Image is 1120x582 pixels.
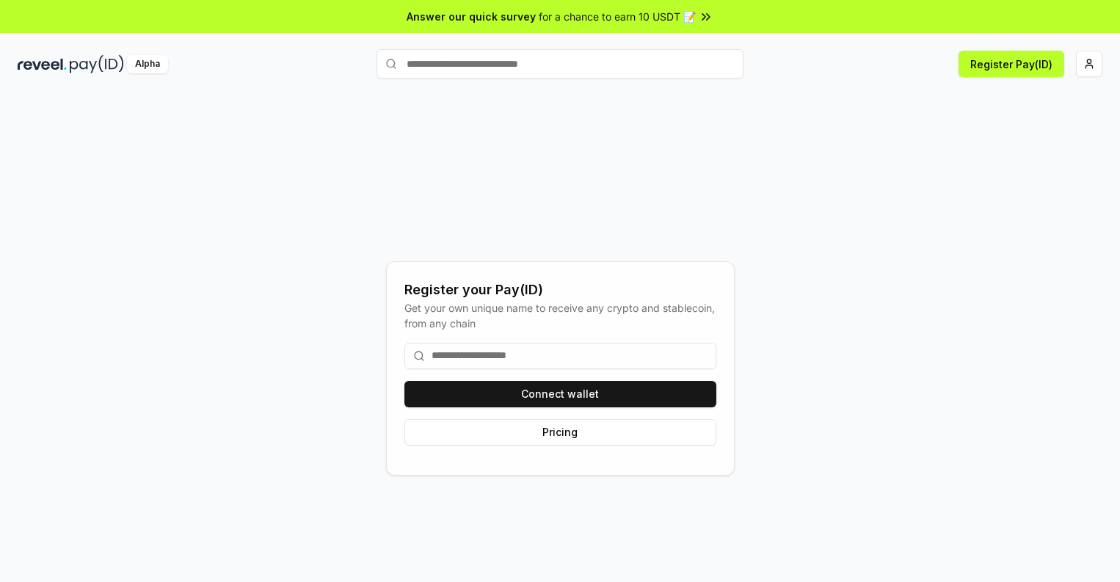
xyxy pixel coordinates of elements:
div: Get your own unique name to receive any crypto and stablecoin, from any chain [404,300,716,331]
span: Answer our quick survey [407,9,536,24]
img: pay_id [70,55,124,73]
img: reveel_dark [18,55,67,73]
button: Pricing [404,419,716,445]
button: Register Pay(ID) [959,51,1064,77]
div: Register your Pay(ID) [404,280,716,300]
span: for a chance to earn 10 USDT 📝 [539,9,696,24]
button: Connect wallet [404,381,716,407]
div: Alpha [127,55,168,73]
